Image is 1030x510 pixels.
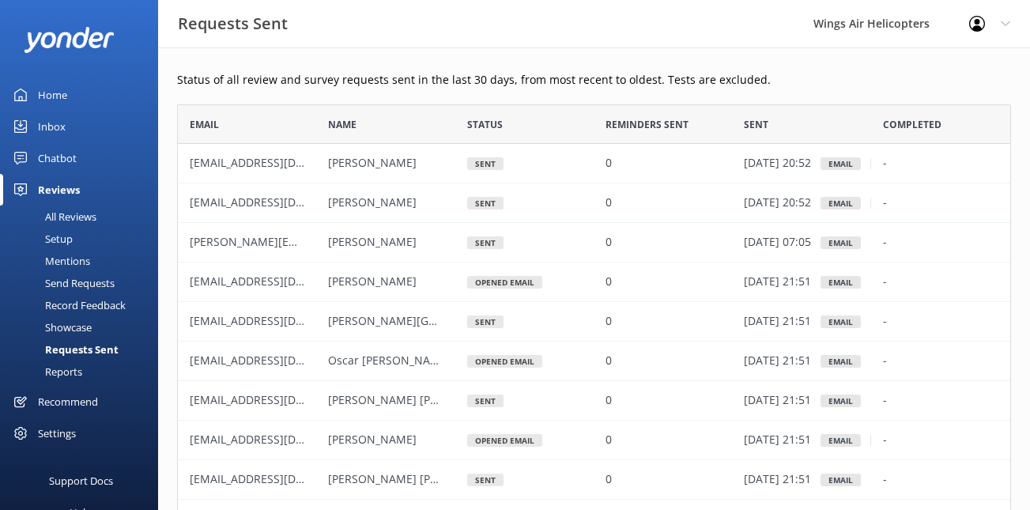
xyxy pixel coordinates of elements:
p: - [883,313,887,331]
p: Status of all review and survey requests sent in the last 30 days, from most recent to oldest. Te... [177,71,1011,89]
a: All Reviews [9,206,158,228]
div: Opened Email [467,355,542,368]
div: Recommend [38,386,98,417]
span: Status [467,117,503,132]
span: Completed [883,117,941,132]
div: Sent [467,197,504,210]
div: Email [821,315,861,328]
div: Sent [467,236,504,249]
div: Requests Sent [9,338,119,361]
div: Opened Email [467,434,542,447]
span: [PERSON_NAME][GEOGRAPHIC_DATA] [328,314,527,329]
p: 0 [606,234,612,251]
span: Name [328,117,357,132]
p: - [883,274,887,291]
div: Send Requests [9,272,115,294]
a: Setup [9,228,158,250]
span: [PERSON_NAME][EMAIL_ADDRESS][PERSON_NAME][DOMAIN_NAME] [190,235,552,250]
span: Sent [744,117,768,132]
a: Showcase [9,316,158,338]
span: [EMAIL_ADDRESS][DOMAIN_NAME] [190,195,375,210]
p: [DATE] 21:51 [744,274,811,291]
div: row [177,144,1011,183]
div: Email [821,276,861,289]
span: [EMAIL_ADDRESS][DOMAIN_NAME] [190,314,375,329]
div: row [177,342,1011,381]
div: row [177,183,1011,223]
p: - [883,353,887,370]
div: Email [821,434,861,447]
div: Sent [467,395,504,407]
p: - [883,432,887,449]
div: Support Docs [49,465,113,497]
div: Home [38,79,67,111]
div: row [177,302,1011,342]
p: [DATE] 21:51 [744,471,811,489]
p: [DATE] 20:52 [744,195,811,212]
div: Reports [9,361,82,383]
a: Record Feedback [9,294,158,316]
span: [EMAIL_ADDRESS][DOMAIN_NAME] [190,274,375,289]
p: [DATE] 21:51 [744,353,811,370]
div: Email [821,355,861,368]
div: Email [821,157,861,170]
span: [EMAIL_ADDRESS][DOMAIN_NAME] [190,472,375,487]
p: [DATE] 21:51 [744,313,811,331]
img: yonder-white-logo.png [24,27,115,53]
div: Email [821,395,861,407]
p: [DATE] 07:05 [744,234,811,251]
span: [EMAIL_ADDRESS][DOMAIN_NAME] [190,433,375,448]
span: [PERSON_NAME] [328,274,417,289]
div: Showcase [9,316,92,338]
div: All Reviews [9,206,96,228]
span: [EMAIL_ADDRESS][DOMAIN_NAME] [190,393,375,408]
a: Reports [9,361,158,383]
p: 0 [606,155,612,172]
div: Sent [467,157,504,170]
p: [DATE] 21:51 [744,432,811,449]
a: Requests Sent [9,338,158,361]
span: [PERSON_NAME] [PERSON_NAME] [PERSON_NAME] [328,472,600,487]
div: Sent [467,474,504,486]
p: - [883,392,887,410]
p: 0 [606,195,612,212]
span: [PERSON_NAME] [328,156,417,171]
div: Setup [9,228,73,250]
div: Email [821,197,861,210]
div: Opened Email [467,276,542,289]
span: [EMAIL_ADDRESS][DOMAIN_NAME] [190,156,375,171]
div: Email [821,236,861,249]
p: [DATE] 20:52 [744,155,811,172]
span: [EMAIL_ADDRESS][DOMAIN_NAME] [190,353,375,368]
span: [PERSON_NAME] [328,235,417,250]
div: Mentions [9,250,90,272]
div: Inbox [38,111,66,142]
p: - [883,195,887,212]
div: Record Feedback [9,294,126,316]
span: Reminders Sent [606,117,689,132]
span: [PERSON_NAME] [PERSON_NAME] [328,393,508,408]
p: 0 [606,353,612,370]
h3: Requests Sent [178,11,288,36]
div: row [177,263,1011,302]
p: 0 [606,392,612,410]
p: - [883,155,887,172]
a: Send Requests [9,272,158,294]
p: - [883,471,887,489]
p: 0 [606,313,612,331]
p: [DATE] 21:51 [744,392,811,410]
span: Oscar [PERSON_NAME] [328,353,451,368]
div: row [177,421,1011,460]
div: Email [821,474,861,486]
div: Settings [38,417,76,449]
a: Mentions [9,250,158,272]
div: Reviews [38,174,80,206]
p: 0 [606,274,612,291]
span: [PERSON_NAME] [328,195,417,210]
div: Sent [467,315,504,328]
p: 0 [606,432,612,449]
div: row [177,460,1011,500]
p: - [883,234,887,251]
div: Chatbot [38,142,77,174]
div: row [177,381,1011,421]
